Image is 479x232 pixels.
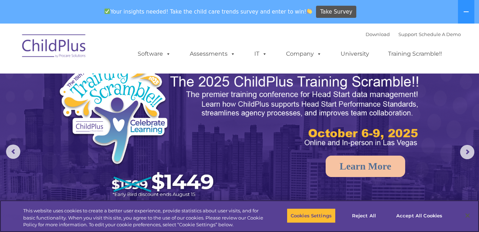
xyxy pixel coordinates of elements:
a: Schedule A Demo [419,31,461,37]
span: Your insights needed! Take the child care trends survey and enter to win! [102,5,315,19]
img: ✅ [105,9,110,14]
a: Company [279,47,329,61]
img: 👏 [307,9,312,14]
a: Software [131,47,178,61]
button: Accept All Cookies [392,208,446,223]
div: This website uses cookies to create a better user experience, provide statistics about user visit... [23,207,264,228]
font: | [366,31,461,37]
a: Download [366,31,390,37]
span: Take Survey [320,6,352,18]
span: Phone number [99,76,129,82]
a: IT [247,47,274,61]
button: Reject All [342,208,386,223]
img: ChildPlus by Procare Solutions [19,29,90,65]
a: Support [398,31,417,37]
button: Cookies Settings [287,208,336,223]
a: Training Scramble!! [381,47,449,61]
a: Assessments [183,47,243,61]
a: Take Survey [316,6,356,18]
a: Learn More [326,156,405,177]
button: Close [460,208,475,223]
a: University [333,47,376,61]
span: Last name [99,47,121,52]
